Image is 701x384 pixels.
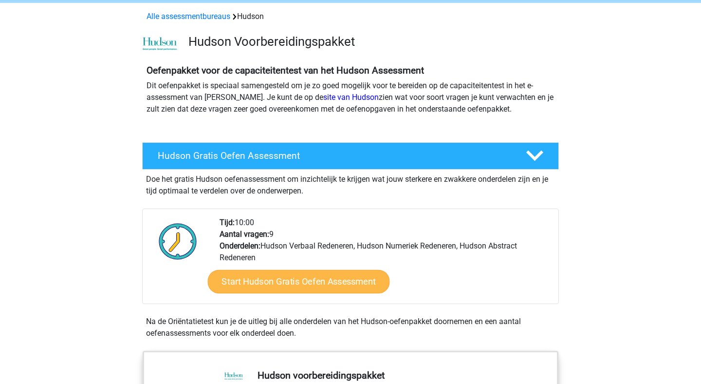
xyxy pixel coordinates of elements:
[143,11,558,22] div: Hudson
[208,270,390,293] a: Start Hudson Gratis Oefen Assessment
[158,150,510,161] h4: Hudson Gratis Oefen Assessment
[147,12,230,21] a: Alle assessmentbureaus
[188,34,551,49] h3: Hudson Voorbereidingspakket
[138,142,563,170] a: Hudson Gratis Oefen Assessment
[212,217,558,304] div: 10:00 9 Hudson Verbaal Redeneren, Hudson Numeriek Redeneren, Hudson Abstract Redeneren
[220,230,269,239] b: Aantal vragen:
[220,241,260,250] b: Onderdelen:
[323,93,379,102] a: site van Hudson
[147,65,424,76] b: Oefenpakket voor de capaciteitentest van het Hudson Assessment
[143,37,177,51] img: cefd0e47479f4eb8e8c001c0d358d5812e054fa8.png
[220,218,235,227] b: Tijd:
[147,80,554,115] p: Dit oefenpakket is speciaal samengesteld om je zo goed mogelijk voor te bereiden op de capaciteit...
[153,217,203,266] img: Klok
[142,316,559,339] div: Na de Oriëntatietest kun je de uitleg bij alle onderdelen van het Hudson-oefenpakket doornemen en...
[142,170,559,197] div: Doe het gratis Hudson oefenassessment om inzichtelijk te krijgen wat jouw sterkere en zwakkere on...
